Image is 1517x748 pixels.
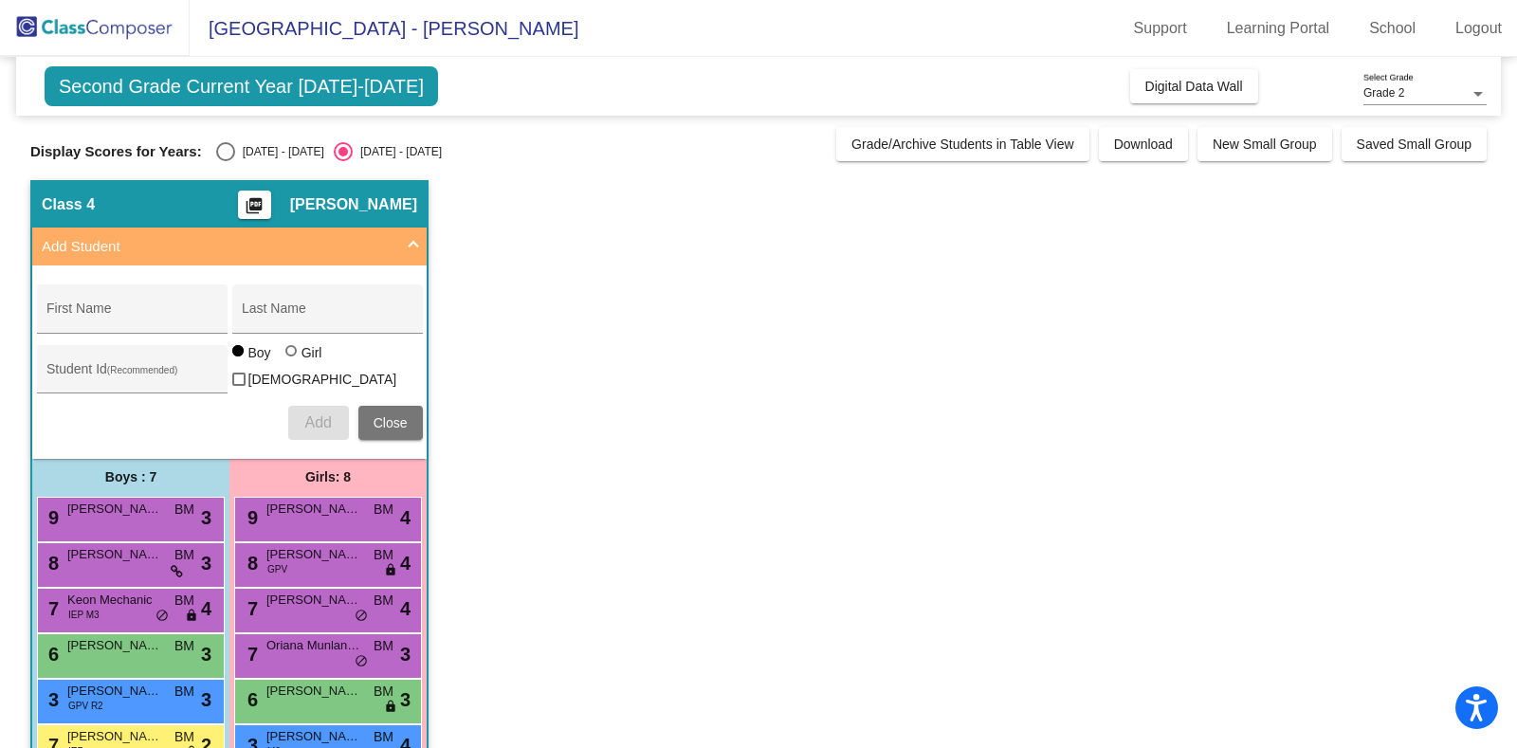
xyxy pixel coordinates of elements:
[243,689,258,710] span: 6
[248,368,397,391] span: [DEMOGRAPHIC_DATA]
[67,682,162,701] span: [PERSON_NAME]
[400,640,411,668] span: 3
[44,598,59,619] span: 7
[266,500,361,519] span: [PERSON_NAME] [PERSON_NAME]
[32,265,427,458] div: Add Student
[266,545,361,564] span: [PERSON_NAME] ([PERSON_NAME]) [PERSON_NAME]
[400,594,411,623] span: 4
[400,685,411,714] span: 3
[68,699,103,713] span: GPV R2
[67,636,162,655] span: [PERSON_NAME]
[201,503,211,532] span: 3
[46,308,217,323] input: First Name
[201,594,211,623] span: 4
[355,609,368,624] span: do_not_disturb_alt
[174,682,194,702] span: BM
[42,236,394,258] mat-panel-title: Add Student
[243,196,265,223] mat-icon: picture_as_pdf
[1342,127,1487,161] button: Saved Small Group
[174,545,194,565] span: BM
[32,228,427,265] mat-expansion-panel-header: Add Student
[266,636,361,655] span: Oriana Munlander
[243,598,258,619] span: 7
[374,636,393,656] span: BM
[374,727,393,747] span: BM
[201,549,211,577] span: 3
[1197,127,1332,161] button: New Small Group
[400,503,411,532] span: 4
[247,343,271,362] div: Boy
[1354,13,1431,44] a: School
[243,644,258,665] span: 7
[201,640,211,668] span: 3
[1130,69,1258,103] button: Digital Data Wall
[290,195,417,214] span: [PERSON_NAME]
[374,591,393,611] span: BM
[44,689,59,710] span: 3
[1114,137,1173,152] span: Download
[44,553,59,574] span: 8
[836,127,1089,161] button: Grade/Archive Students in Table View
[353,143,442,160] div: [DATE] - [DATE]
[185,609,198,624] span: lock
[242,308,412,323] input: Last Name
[288,406,349,440] button: Add
[30,143,202,160] span: Display Scores for Years:
[374,682,393,702] span: BM
[243,553,258,574] span: 8
[174,727,194,747] span: BM
[267,562,287,576] span: GPV
[266,727,361,746] span: [PERSON_NAME]
[1099,127,1188,161] button: Download
[1212,13,1345,44] a: Learning Portal
[42,195,95,214] span: Class 4
[374,545,393,565] span: BM
[46,369,217,384] input: Student Id
[32,459,229,497] div: Boys : 7
[67,591,162,610] span: Keon Mechanic
[266,682,361,701] span: [PERSON_NAME]
[400,549,411,577] span: 4
[45,66,438,106] span: Second Grade Current Year [DATE]-[DATE]
[266,591,361,610] span: [PERSON_NAME]
[68,608,100,622] span: IEP M3
[174,636,194,656] span: BM
[374,415,408,430] span: Close
[229,459,427,497] div: Girls: 8
[190,13,578,44] span: [GEOGRAPHIC_DATA] - [PERSON_NAME]
[374,500,393,520] span: BM
[1357,137,1471,152] span: Saved Small Group
[304,414,331,430] span: Add
[67,545,162,564] span: [PERSON_NAME]
[235,143,324,160] div: [DATE] - [DATE]
[216,142,442,161] mat-radio-group: Select an option
[174,591,194,611] span: BM
[384,700,397,715] span: lock
[201,685,211,714] span: 3
[1363,86,1404,100] span: Grade 2
[1440,13,1517,44] a: Logout
[44,507,59,528] span: 9
[67,500,162,519] span: [PERSON_NAME]
[1213,137,1317,152] span: New Small Group
[301,343,322,362] div: Girl
[1119,13,1202,44] a: Support
[44,644,59,665] span: 6
[155,609,169,624] span: do_not_disturb_alt
[243,507,258,528] span: 9
[851,137,1074,152] span: Grade/Archive Students in Table View
[67,727,162,746] span: [PERSON_NAME]
[384,563,397,578] span: lock
[355,654,368,669] span: do_not_disturb_alt
[238,191,271,219] button: Print Students Details
[358,406,423,440] button: Close
[1145,79,1243,94] span: Digital Data Wall
[174,500,194,520] span: BM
